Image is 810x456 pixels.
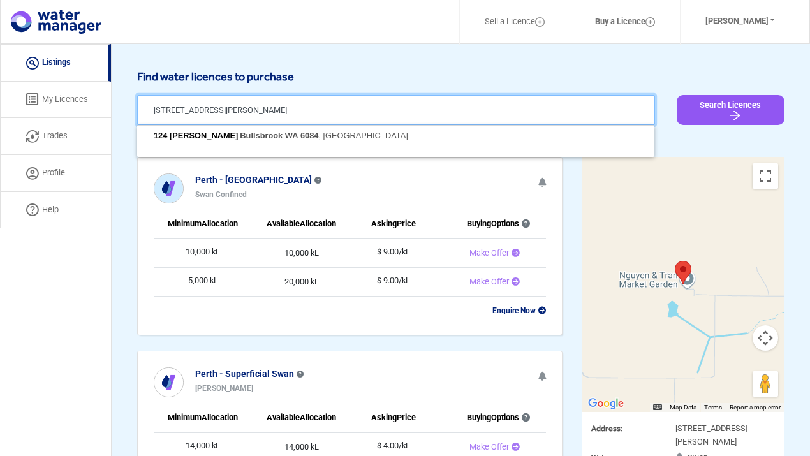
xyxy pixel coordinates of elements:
a: Terms (opens in new tab) [704,404,722,411]
th: Options [436,404,546,432]
img: listing icon [26,57,39,70]
button: [PERSON_NAME] [689,7,791,36]
img: Profile Icon [26,167,39,180]
td: 20,000 kL [253,267,351,296]
a: Sell a Licence [468,7,561,37]
a: Buy a Licence [578,7,672,37]
span: Allocation [202,413,238,422]
span: Buying [452,219,491,228]
button: Search Licences [677,95,784,125]
h6: Find water licences to purchase [137,70,784,84]
b: Perth - Superficial Swan [195,369,294,379]
input: Search your address [137,95,655,125]
td: 10,000 kL [253,239,351,268]
img: Layer_1.svg [535,17,545,27]
a: Enquire Now [492,305,546,315]
td: 10,000 kL [154,239,253,268]
b: Perth - [GEOGRAPHIC_DATA] [195,175,312,185]
th: Minimum [154,210,253,239]
span: Asking [371,219,397,228]
th: Options [436,210,546,239]
th: Price [351,210,436,239]
span: [PERSON_NAME] [170,131,238,140]
span: Allocation [300,413,336,422]
h3: Address: [591,423,700,433]
span: 124 [154,131,167,140]
span: Buying [452,413,491,422]
td: $ 9.00/kL [351,239,436,268]
img: Layer_1.svg [645,17,655,27]
button: Map Data [670,403,696,412]
button: Toggle fullscreen view [753,163,778,189]
img: Arrow Icon [727,109,743,122]
span: Bullsbrook [240,131,283,140]
td: 5,000 kL [154,267,253,296]
span: Allocation [202,219,238,228]
img: trade icon [26,130,39,143]
span: 6084 [300,131,318,140]
button: Drag Pegman onto the map to open Street View [753,371,778,397]
button: Map camera controls [753,325,778,351]
span: Make Offer [469,248,509,258]
td: $ 9.00/kL [351,267,436,296]
th: Available [253,210,351,239]
img: licenses icon [26,93,39,106]
th: Price [351,404,436,432]
span: Make Offer [469,277,509,286]
span: [STREET_ADDRESS][PERSON_NAME] [675,423,747,446]
b: Swan Confined [195,190,247,199]
a: Open this area in Google Maps (opens a new window) [585,395,627,412]
img: icon%20blue.svg [154,174,183,203]
img: help icon [26,203,39,216]
img: icon%20white.svg [154,368,183,397]
span: , [GEOGRAPHIC_DATA] [240,131,408,140]
span: Asking [371,413,397,422]
a: Report a map error [730,404,781,411]
th: Available [253,404,351,432]
b: [PERSON_NAME] [195,384,253,393]
span: WA [285,131,298,140]
span: Make Offer [469,442,509,452]
th: Minimum [154,404,253,432]
img: logo.svg [11,10,101,34]
span: Allocation [300,219,336,228]
b: Enquire Now [492,306,546,315]
button: Keyboard shortcuts [653,403,662,412]
img: Google [585,395,627,412]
